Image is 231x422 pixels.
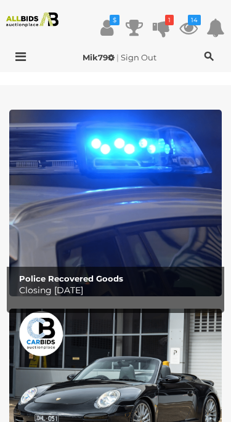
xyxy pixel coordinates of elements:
i: $ [110,15,120,25]
img: Allbids.com.au [3,12,61,27]
a: Police Recovered Goods Police Recovered Goods Closing [DATE] [9,110,222,296]
a: $ [98,17,116,39]
b: Police Recovered Goods [19,274,123,283]
span: | [116,52,119,62]
a: Mik79 [83,52,116,62]
a: Sign Out [121,52,156,62]
img: Police Recovered Goods [9,110,222,296]
a: 1 [152,17,171,39]
i: 14 [188,15,201,25]
p: Closing [DATE] [19,283,218,298]
strong: Mik79 [83,52,115,62]
a: 14 [179,17,198,39]
i: 1 [165,15,174,25]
